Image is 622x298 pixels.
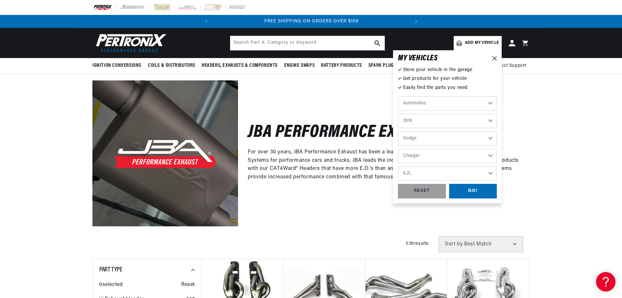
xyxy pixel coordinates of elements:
[248,148,520,181] p: For over 30 years, JBA Performance Exhaust has been a leader in Stainless Steel Headers and Exhau...
[449,184,497,198] div: GO!
[92,80,238,226] img: JBA Performance Exhaust
[398,166,497,181] select: Engine
[145,58,198,73] summary: Coils & Distributors
[76,15,546,28] slideshow-component: Translation missing: en.sections.announcements.announcement_bar
[248,125,439,140] h2: JBA Performance Exhaust
[465,40,499,46] span: Add my vehicle
[92,58,145,73] summary: Ignition Conversions
[490,62,526,69] span: Product Support
[398,66,497,74] p: Store your vehicle in the garage
[198,58,281,73] summary: Headers, Exhausts & Components
[445,242,463,247] span: Sort by
[200,15,213,28] button: Translation missing: en.sections.announcements.previous_announcement
[321,62,362,69] span: Battery Products
[213,18,410,25] div: 2 of 2
[398,96,497,111] select: Ride Type
[318,58,365,73] summary: Battery Products
[398,184,446,198] div: RESET
[438,236,523,252] select: Sort by
[370,36,385,50] button: search button
[99,267,122,273] span: Part Type
[398,131,497,146] select: Make
[202,62,278,69] span: Headers, Exhausts & Components
[398,149,497,163] select: Model
[148,62,195,69] span: Coils & Distributors
[181,281,195,289] span: Reset
[264,19,359,24] span: FREE SHIPPING ON ORDERS OVER $109
[281,58,318,73] summary: Engine Swaps
[398,75,497,82] p: Get products for your vehicle
[99,281,123,289] span: 0 selected
[92,62,141,69] span: Ignition Conversions
[213,18,410,25] div: Announcement
[365,58,411,73] summary: Spark Plug Wires
[398,55,438,62] h6: MY VEHICLE S
[398,84,497,91] p: Easily find the parts you need
[92,32,167,54] img: Pertronix
[284,62,315,69] span: Engine Swaps
[368,62,408,69] span: Spark Plug Wires
[406,241,429,246] span: 536 results
[490,58,530,74] summary: Product Support
[454,36,502,50] a: Add my vehicle
[410,15,423,28] button: Translation missing: en.sections.announcements.next_announcement
[398,114,497,128] select: Year
[230,36,385,50] input: Search Part #, Category or Keyword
